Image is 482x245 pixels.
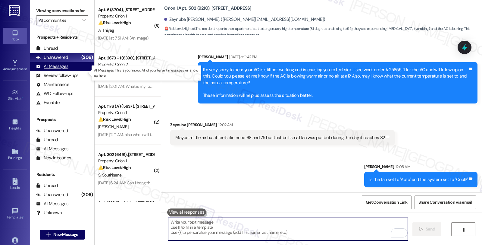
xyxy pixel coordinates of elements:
[3,176,27,192] a: Leads
[415,196,476,209] button: Share Conversation via email
[39,15,79,25] input: All communities
[36,183,58,189] div: Unread
[175,135,385,141] div: Maybe a little air but it feels like none 68 and 75 but that bc I small fan was put but during th...
[98,84,226,89] div: [DATE] 2:01 AM: What is my room code? I do not have access to my room
[27,66,28,70] span: •
[30,34,94,40] div: Prospects + Residents
[36,137,58,143] div: Unread
[98,165,131,170] strong: ⚠️ Risk Level: High
[22,96,23,100] span: •
[369,177,468,183] div: Is the fan set to "Auto" and the system set to "Cool?"
[366,199,407,205] span: Get Conversation Link
[98,35,149,41] div: [DATE] at 7:51 AM: (An Image)
[36,146,68,152] div: All Messages
[80,190,94,199] div: (206)
[36,155,71,161] div: New Inbounds
[82,18,85,23] i: 
[36,128,68,134] div: Unanswered
[40,230,85,240] button: New Message
[426,226,435,232] span: Send
[362,196,411,209] button: Get Conversation Link
[98,27,114,33] span: A. Thiyag
[9,5,21,16] img: ResiDesk Logo
[98,110,154,116] div: Property: Orion 1
[36,100,60,106] div: Escalate
[36,210,62,216] div: Unknown
[36,192,68,198] div: Unanswered
[170,122,395,130] div: Zeynuba [PERSON_NAME]
[98,151,154,158] div: Apt. 302 (6491), [STREET_ADDRESS]
[364,164,478,172] div: [PERSON_NAME]
[21,125,22,129] span: •
[80,53,94,62] div: (206)
[217,122,233,128] div: 12:02 AM
[164,26,482,39] span: : The resident reports their apartment is at a dangerously high temperature (81 degrees and risin...
[412,222,442,236] button: Send
[30,171,94,178] div: Residents
[36,72,78,79] div: Review follow-ups
[394,164,410,170] div: 12:05 AM
[98,7,154,13] div: Apt. 6 (8704), [STREET_ADDRESS]
[98,158,154,164] div: Property: Orion 1
[98,172,121,178] span: S. Southisene
[3,206,27,222] a: Templates •
[168,218,408,240] textarea: To enrich screen reader interactions, please activate Accessibility in Grammarly extension settings
[98,103,154,110] div: Apt. 1176 (A) (5637), [STREET_ADDRESS]
[98,61,154,68] div: Property: Orion 2
[98,116,131,122] strong: ⚠️ Risk Level: High
[36,91,73,97] div: WO Follow-ups
[30,116,94,123] div: Prospects
[164,16,325,23] div: Zeynuba [PERSON_NAME]. ([PERSON_NAME][EMAIL_ADDRESS][DOMAIN_NAME])
[53,231,78,238] span: New Message
[36,54,68,61] div: Unanswered
[98,124,128,129] span: [PERSON_NAME]
[98,55,154,61] div: Apt. 2673 - 1 (8390), [STREET_ADDRESS]
[418,199,472,205] span: Share Conversation via email
[98,180,448,186] div: [DATE] 6:24 AM: Can I bring the sub tenant over to your office to do all necessary paperwork? His...
[36,63,68,70] div: All Messages
[46,232,51,237] i: 
[36,81,69,88] div: Maintenance
[198,54,477,62] div: [PERSON_NAME]
[461,227,466,232] i: 
[419,227,423,232] i: 
[164,26,195,31] strong: 🚨 Risk Level: Highest
[164,5,251,11] b: Orion 1: Apt. 502 (9210), [STREET_ADDRESS]
[98,20,131,25] strong: ⚠️ Risk Level: High
[228,54,257,60] div: [DATE] at 11:42 PM
[3,87,27,103] a: Site Visit •
[36,45,58,52] div: Unread
[98,200,154,206] div: Apt. 1223 (Co-Living) BTB (9092), [STREET_ADDRESS]
[3,28,27,44] a: Inbox
[203,67,468,99] div: I'm very sorry to hear your AC is still not working and is causing you to feel sick. I see work o...
[36,201,68,207] div: All Messages
[3,146,27,163] a: Buildings
[3,117,27,133] a: Insights •
[98,13,154,19] div: Property: Orion 1
[36,6,88,15] label: Viewing conversations for
[98,132,289,137] div: [DATE] 12:11 AM: also when will the cleaning [DEMOGRAPHIC_DATA] return? we haven't seen them for ...
[23,214,24,218] span: •
[94,68,199,78] p: All Messages: This is your inbox. All of your tenant messages will show up here.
